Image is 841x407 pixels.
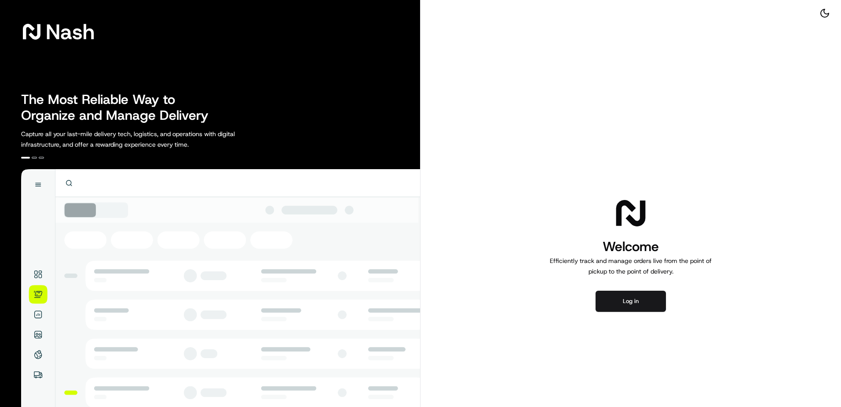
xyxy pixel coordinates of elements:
span: Nash [46,23,95,41]
h1: Welcome [546,238,715,255]
p: Capture all your last-mile delivery tech, logistics, and operations with digital infrastructure, ... [21,129,274,150]
button: Log in [596,291,666,312]
h2: The Most Reliable Way to Organize and Manage Delivery [21,92,218,123]
p: Efficiently track and manage orders live from the point of pickup to the point of delivery. [546,255,715,277]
